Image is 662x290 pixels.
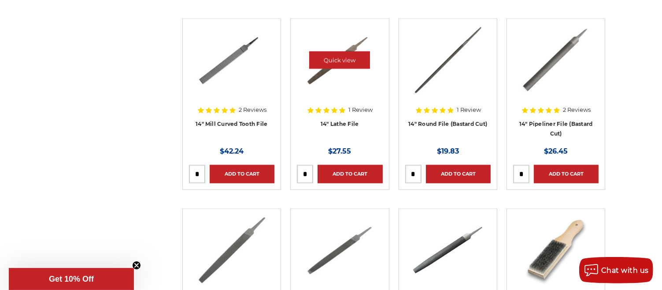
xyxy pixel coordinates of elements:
span: Chat with us [601,266,649,275]
img: Metal File Tool Cleaning Brush [522,215,590,286]
span: $42.24 [220,147,244,156]
a: Add to Cart [210,165,274,184]
a: Add to Cart [318,165,382,184]
img: 14 Inch Round File Bastard Cut, Double Cut [412,25,484,95]
a: 14" Pipeliner File (Bastard Cut) [519,121,593,138]
div: Get 10% OffClose teaser [9,268,134,290]
a: Quick view [309,51,370,69]
span: $26.45 [544,147,568,156]
img: 14" Half round bastard file [413,215,483,286]
a: 14" Round File (Bastard Cut) [408,121,487,128]
a: 14" Mill Curved Tooth File [196,121,268,128]
button: Close teaser [132,261,141,270]
a: 14" Lathe File [321,121,359,128]
button: Chat with us [579,257,653,283]
span: 1 Review [348,107,373,113]
a: Add to Cart [534,165,599,184]
a: 14" Mill Curved Tooth File with Tang [189,25,274,110]
span: 1 Review [457,107,481,113]
span: $19.83 [437,147,459,156]
a: 14 Inch Round File Bastard Cut, Double Cut [405,25,491,110]
a: 14 Inch Lathe File, Single Cut [297,25,382,110]
span: 2 Reviews [563,107,591,113]
span: $27.55 [328,147,351,156]
img: 14 Inch Lathe File, Single Cut [304,25,375,95]
span: 2 Reviews [239,107,266,113]
img: 14" Mill File Bastard Cut [304,215,375,286]
img: 14 inch pipeliner file [520,25,592,95]
img: 14" Flat Bastard File [196,215,267,286]
span: Get 10% Off [49,275,94,283]
img: 14" Mill Curved Tooth File with Tang [196,25,267,95]
a: 14 inch pipeliner file [513,25,599,110]
a: Add to Cart [426,165,491,184]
